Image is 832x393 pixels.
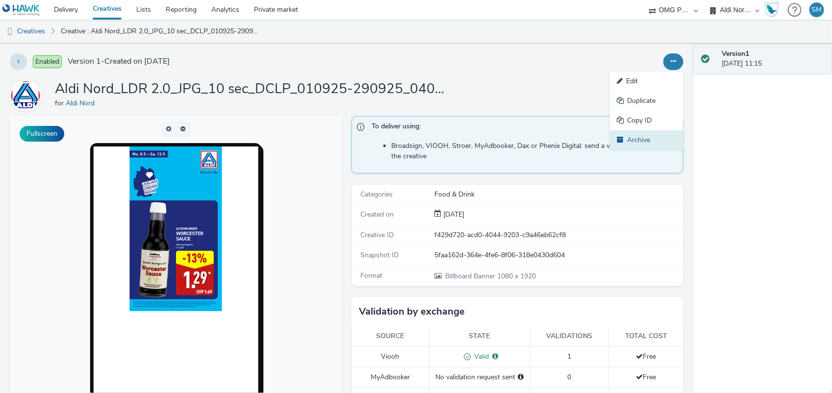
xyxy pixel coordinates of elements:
[359,304,465,319] h3: Validation by exchange
[391,141,678,161] li: Broadsign, VIOOH, Stroer, MyAdbooker, Dax or Phenix Digital: send a validation request for the cr...
[434,230,682,240] div: f429d720-acd0-4044-9203-c9a46eb62cf8
[445,271,497,281] span: Billboard Banner
[372,122,673,134] span: To deliver using:
[610,130,683,150] a: Archive
[441,210,464,219] span: [DATE]
[609,326,683,346] th: Total cost
[444,271,536,281] span: 1080 x 1920
[10,91,45,100] a: Aldi Nord
[120,30,212,195] img: Advertisement preview
[55,98,66,108] span: for
[360,230,394,240] span: Creative ID
[56,20,264,43] a: Creative : Aldi Nord_LDR 2.0_JPG_10 sec_DCLP_010925-290925_040925#1080*1920_W_KW37
[812,2,822,17] div: SM
[471,352,489,361] span: Valid
[360,210,394,219] span: Created on
[360,190,393,199] span: Categories
[429,326,530,346] th: State
[722,49,749,58] strong: Version 1
[352,367,429,387] td: MyAdbooker
[568,352,572,361] span: 1
[5,27,15,37] img: dooh
[55,80,447,98] h1: Aldi Nord_LDR 2.0_JPG_10 sec_DCLP_010925-290925_040925#1080*1920_W_KW37
[434,190,682,199] div: Food & Drink
[434,250,682,260] div: 5faa162d-364e-4fe6-8f06-318e0430d604
[352,326,429,346] th: Source
[764,2,779,18] img: Hawk Academy
[434,372,525,382] div: No validation request sent
[441,210,464,220] div: Creation 04 September 2025, 11:15
[360,250,399,260] span: Snapshot ID
[764,2,783,18] a: Hawk Academy
[68,56,170,67] span: Version 1 - Created on [DATE]
[20,126,64,142] button: Fullscreen
[360,271,382,280] span: Format
[636,372,656,382] span: Free
[636,352,656,361] span: Free
[610,111,683,130] a: Copy ID
[66,98,99,108] a: Aldi Nord
[722,49,824,69] div: [DATE] 11:15
[530,326,609,346] th: Validations
[33,55,62,68] span: Enabled
[352,346,429,367] td: Viooh
[2,4,40,16] img: undefined Logo
[610,72,683,91] a: Edit
[568,372,572,382] span: 0
[518,372,524,382] div: Please select a deal below and click on Send to send a validation request to MyAdbooker.
[610,91,683,111] a: Duplicate
[11,81,40,111] img: Aldi Nord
